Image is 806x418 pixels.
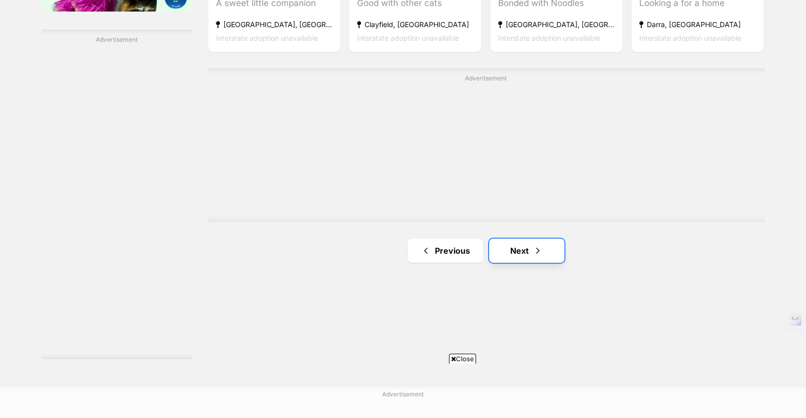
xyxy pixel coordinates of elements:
[449,354,476,364] span: Close
[216,34,318,42] span: Interstate adoption unavailable
[42,30,192,360] div: Advertisement
[498,34,600,42] span: Interstate adoption unavailable
[207,239,765,263] nav: Pagination
[207,68,765,223] div: Advertisement
[243,86,730,212] iframe: Advertisement
[639,34,741,42] span: Interstate adoption unavailable
[357,34,459,42] span: Interstate adoption unavailable
[489,239,564,263] a: Next page
[639,18,756,31] strong: Darra, [GEOGRAPHIC_DATA]
[42,48,192,349] iframe: Advertisement
[408,239,483,263] a: Previous page
[357,18,474,31] strong: Clayfield, [GEOGRAPHIC_DATA]
[220,368,586,413] iframe: Advertisement
[498,18,615,31] strong: [GEOGRAPHIC_DATA], [GEOGRAPHIC_DATA]
[216,18,332,31] strong: [GEOGRAPHIC_DATA], [GEOGRAPHIC_DATA]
